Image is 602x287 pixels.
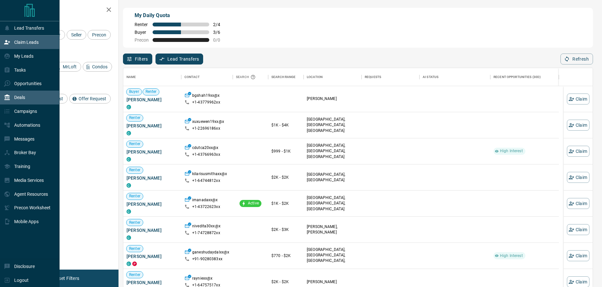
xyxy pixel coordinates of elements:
[135,37,149,43] span: Precon
[49,273,83,284] button: Reset Filters
[271,201,300,206] p: $1K - $2K
[155,54,203,64] button: Lead Transfers
[127,115,143,121] span: Renter
[236,68,257,86] div: Search
[307,96,358,102] p: [PERSON_NAME]
[192,204,220,210] p: +1- 43722623xx
[127,175,178,181] span: [PERSON_NAME]
[192,145,219,152] p: cdutca20xx@x
[127,209,131,214] div: condos.ca
[245,201,261,206] span: Active
[69,94,111,104] div: Offer Request
[490,68,559,86] div: Recent Opportunities (30d)
[213,22,227,27] span: 2 / 4
[127,141,143,147] span: Renter
[271,68,296,86] div: Search Range
[132,262,137,266] div: property.ca
[127,201,178,207] span: [PERSON_NAME]
[271,253,300,259] p: $770 - $2K
[135,30,149,35] span: Buyer
[21,6,112,14] h2: Filters
[304,68,362,86] div: Location
[567,224,589,235] button: Claim
[567,146,589,157] button: Claim
[127,193,143,199] span: Renter
[307,247,358,269] p: [GEOGRAPHIC_DATA], [GEOGRAPHIC_DATA], [GEOGRAPHIC_DATA], [GEOGRAPHIC_DATA]
[192,230,220,236] p: +1- 74728872xx
[271,227,300,233] p: $2K - $3K
[127,157,131,162] div: condos.ca
[90,32,108,37] span: Precon
[135,22,149,27] span: Renter
[192,119,224,126] p: xuxuewen19xx@x
[192,100,220,105] p: +1- 43779962xx
[127,167,143,173] span: Renter
[127,149,178,155] span: [PERSON_NAME]
[90,64,110,69] span: Condos
[307,68,323,86] div: Location
[127,279,178,286] span: [PERSON_NAME]
[268,68,304,86] div: Search Range
[88,30,111,40] div: Precon
[192,93,220,100] p: bgshah19xx@x
[83,62,112,72] div: Condos
[192,152,220,157] p: +1- 43766963xx
[192,250,229,256] p: ganeshudaydalxx@x
[271,122,300,128] p: $1K - $4K
[365,68,381,86] div: Requests
[307,172,358,183] p: [GEOGRAPHIC_DATA], [GEOGRAPHIC_DATA]
[362,68,419,86] div: Requests
[127,105,131,109] div: condos.ca
[497,148,525,154] span: High Interest
[127,131,131,135] div: condos.ca
[127,235,131,240] div: condos.ca
[271,279,300,285] p: $2K - $2K
[567,250,589,261] button: Claim
[567,94,589,104] button: Claim
[67,30,86,40] div: Seller
[307,224,358,235] p: [PERSON_NAME], [PERSON_NAME]
[494,68,541,86] div: Recent Opportunities (30d)
[127,246,143,252] span: Renter
[61,64,79,69] span: MrLoft
[192,171,227,178] p: kilarisusmithaxx@x
[123,54,152,64] button: Filters
[69,32,84,37] span: Seller
[53,62,81,72] div: MrLoft
[127,123,178,129] span: [PERSON_NAME]
[127,253,178,260] span: [PERSON_NAME]
[307,117,358,133] p: [GEOGRAPHIC_DATA], [GEOGRAPHIC_DATA], [GEOGRAPHIC_DATA]
[192,126,220,131] p: +1- 22696186xx
[213,30,227,35] span: 3 / 6
[127,272,143,278] span: Renter
[192,178,220,183] p: +1- 64744812xx
[143,89,159,94] span: Renter
[307,195,358,212] p: [GEOGRAPHIC_DATA], [GEOGRAPHIC_DATA], [GEOGRAPHIC_DATA]
[127,262,131,266] div: condos.ca
[307,279,358,285] p: [PERSON_NAME]
[192,223,221,230] p: nivedita30xx@x
[192,197,218,204] p: imanadaxx@x
[127,96,178,103] span: [PERSON_NAME]
[192,256,222,262] p: +91- 90280383xx
[127,89,142,94] span: Buyer
[423,68,438,86] div: AI Status
[127,68,136,86] div: Name
[560,54,593,64] button: Refresh
[184,68,200,86] div: Contact
[567,120,589,131] button: Claim
[123,68,181,86] div: Name
[127,183,131,188] div: condos.ca
[567,198,589,209] button: Claim
[135,12,227,19] p: My Daily Quota
[127,220,143,225] span: Renter
[271,174,300,180] p: $2K - $2K
[127,227,178,233] span: [PERSON_NAME]
[497,253,525,259] span: High Interest
[567,172,589,183] button: Claim
[307,143,358,159] p: [GEOGRAPHIC_DATA], [GEOGRAPHIC_DATA], [GEOGRAPHIC_DATA]
[271,148,300,154] p: $999 - $1K
[181,68,233,86] div: Contact
[419,68,490,86] div: AI Status
[213,37,227,43] span: 0 / 0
